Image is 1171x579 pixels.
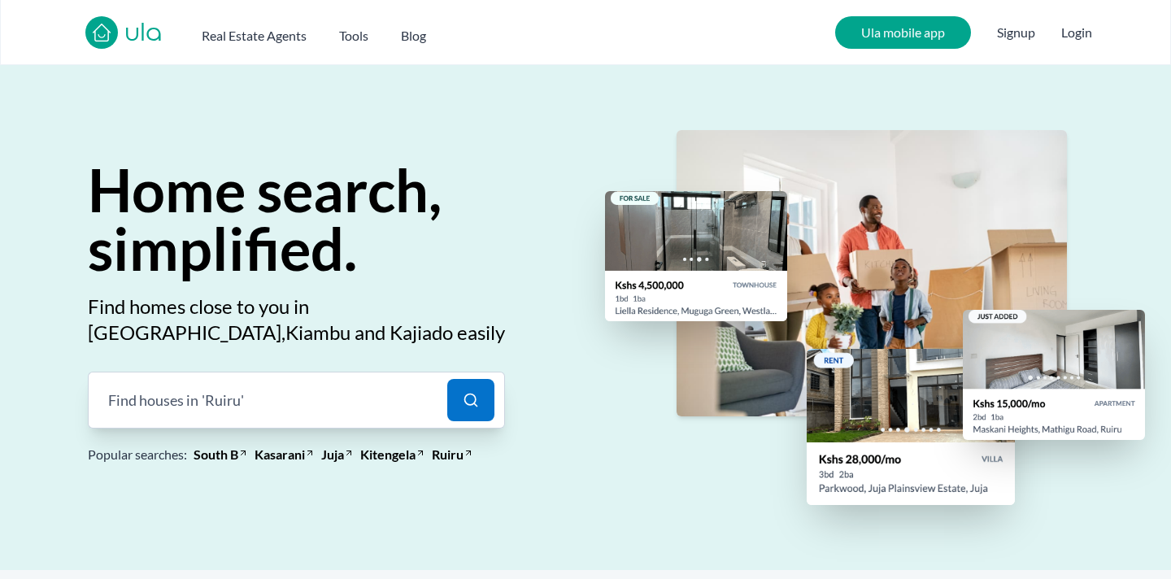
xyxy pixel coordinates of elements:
img: juja houses for sale - ula africa [807,349,1015,505]
h1: Home search, [88,160,442,277]
button: Login [1061,23,1092,42]
h2: Real Estate Agents [202,26,307,46]
a: Juja [321,445,344,464]
a: Kitengela [360,445,416,464]
a: Kasarani [255,445,305,464]
button: Real Estate Agents [202,20,307,46]
a: Ula mobile app [835,16,971,49]
span: Signup [997,16,1035,49]
a: Blog [401,20,426,46]
img: ruiru houses for rent - ula africa [963,310,1145,440]
span: Popular searches: [88,445,187,464]
a: South B [194,445,238,464]
span: 'Ruiru' [202,389,244,411]
h2: Find homes close to you in [GEOGRAPHIC_DATA], Kiambu and Kajiado easily [88,294,505,346]
nav: Main [202,20,459,46]
button: Search [437,372,505,429]
button: Tools [339,20,368,46]
img: westlands houses for sale - ula africa [605,191,787,321]
h2: Blog [401,26,426,46]
h2: Tools [339,26,368,46]
a: Ruiru [432,445,464,464]
a: ula [124,20,163,49]
img: home search simplified - ula africa [677,130,1067,416]
span: simplified. [88,213,357,283]
span: Find houses in [108,389,198,411]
